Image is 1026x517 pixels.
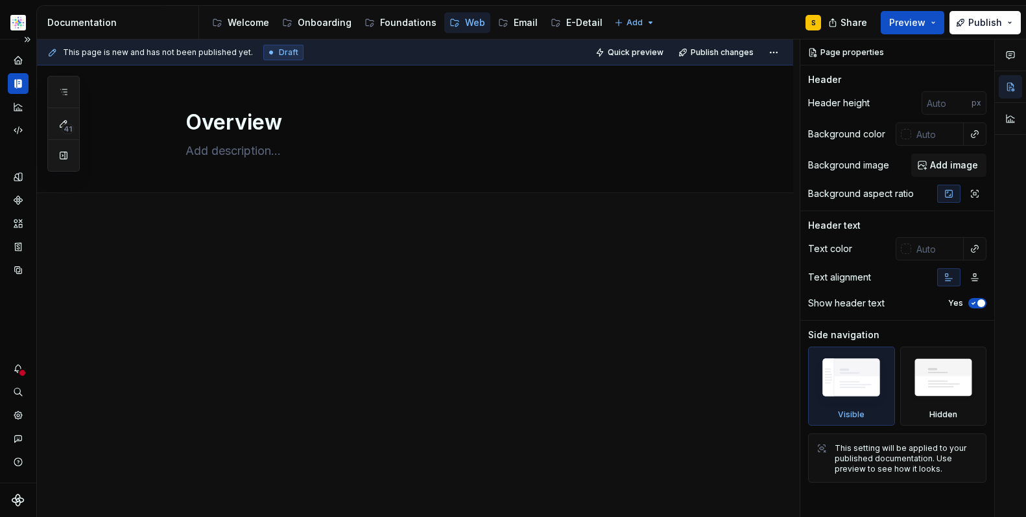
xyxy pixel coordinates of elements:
span: Publish changes [691,47,754,58]
a: Analytics [8,97,29,117]
input: Auto [922,91,972,115]
div: Side navigation [808,328,879,341]
div: Text color [808,242,852,255]
span: Add [626,17,643,28]
div: Background image [808,159,889,172]
a: Onboarding [277,12,357,33]
div: Text alignment [808,271,871,284]
div: Hidden [900,347,987,426]
button: Add [610,14,659,32]
div: Background aspect ratio [808,187,914,200]
button: Quick preview [591,43,669,62]
div: Page tree [207,10,608,36]
div: Header text [808,219,861,232]
button: Publish changes [674,43,759,62]
div: E-Detail [566,16,602,29]
div: Web [465,16,485,29]
a: Settings [8,405,29,426]
button: Add image [911,154,986,177]
a: Design tokens [8,167,29,187]
span: Publish [968,16,1002,29]
span: Preview [889,16,925,29]
a: Assets [8,213,29,234]
div: S [811,17,816,28]
p: px [972,98,981,108]
div: Header height [808,97,870,109]
a: Code automation [8,120,29,141]
a: Welcome [207,12,274,33]
span: Add image [930,159,978,172]
button: Search ⌘K [8,382,29,402]
div: Background color [808,128,885,141]
a: Components [8,190,29,211]
div: This setting will be applied to your published documentation. Use preview to see how it looks. [835,443,978,474]
button: Publish [949,11,1021,34]
div: Hidden [929,409,957,420]
img: b2369ad3-f38c-46c1-b2a2-f2452fdbdcd2.png [10,15,26,30]
div: Welcome [228,16,269,29]
span: Share [841,16,867,29]
div: Header [808,73,841,86]
a: Data sources [8,260,29,281]
div: Email [514,16,538,29]
a: Home [8,50,29,71]
input: Auto [911,122,964,146]
span: Quick preview [608,47,663,58]
span: 41 [62,124,74,134]
span: This page is new and has not been published yet. [63,47,253,58]
a: Email [493,12,543,33]
div: Foundations [380,16,436,29]
a: E-Detail [545,12,608,33]
span: Draft [279,47,298,58]
a: Web [444,12,490,33]
button: Expand sidebar [18,30,36,49]
button: Preview [881,11,944,34]
div: Onboarding [298,16,352,29]
div: Documentation [47,16,193,29]
button: Notifications [8,358,29,379]
a: Foundations [359,12,442,33]
input: Auto [911,237,964,260]
textarea: Overview [183,107,673,138]
button: Contact support [8,428,29,449]
div: Show header text [808,297,885,310]
div: Visible [838,409,865,420]
button: Share [822,11,876,34]
div: Visible [808,347,895,426]
label: Yes [948,298,963,308]
a: Documentation [8,73,29,94]
svg: Supernova Logo [12,494,25,507]
a: Storybook stories [8,236,29,257]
